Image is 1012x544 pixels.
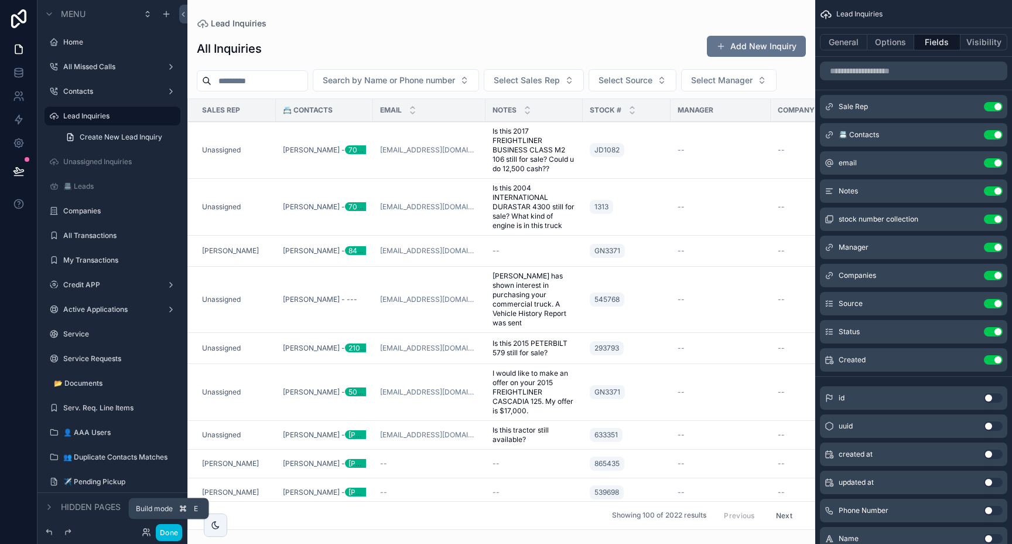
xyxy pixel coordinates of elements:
label: All Missed Calls [63,62,157,72]
span: E [192,504,201,514]
button: General [820,34,867,50]
span: stock number collection [839,215,918,224]
label: Service [63,329,173,339]
span: Notes [839,186,858,196]
span: Created [839,355,866,365]
label: All Transactions [63,231,173,240]
label: Unassigned Inquiries [63,157,173,166]
button: Fields [914,34,961,50]
label: 📇 Leads [63,182,173,191]
span: Source [839,299,863,308]
label: Companies [63,206,173,216]
span: Notes [493,106,517,115]
button: Visibility [960,34,1007,50]
span: Manager [678,106,713,115]
label: Home [63,38,173,47]
span: Showing 100 of 2022 results [612,511,706,521]
label: ✈️ Pending Pickup [63,477,173,487]
span: Hidden pages [61,501,121,513]
label: 👥 Duplicate Contacts Matches [63,453,173,462]
button: Done [156,524,182,541]
label: Service Requests [63,354,173,363]
label: 📂 Documents [54,379,173,388]
span: Email [380,106,402,115]
span: Phone Number [839,506,888,515]
span: Manager [839,243,869,252]
span: Stock # [590,106,621,115]
span: 📇 Contacts [283,106,333,115]
span: created at [839,450,873,459]
span: Create New Lead Inquiry [80,132,162,142]
label: 👤 AAA Users [63,428,173,437]
label: Contacts [63,87,157,96]
label: Lead Inquiries [63,111,173,121]
span: Lead Inquiries [836,9,883,19]
span: Companies [839,271,876,280]
span: Sale Rep [839,102,868,111]
span: Sales Rep [202,106,240,115]
span: id [839,393,845,403]
label: Credit APP [63,280,157,290]
button: Options [867,34,914,50]
span: Company [778,106,815,115]
a: Create New Lead Inquiry [59,128,180,147]
span: email [839,158,857,168]
span: Menu [61,8,86,20]
span: 📇 Contacts [839,130,879,140]
span: updated at [839,478,874,487]
label: My Transactions [63,256,173,265]
label: Active Applications [63,305,157,314]
label: Serv. Req. Line Items [63,403,173,413]
span: uuid [839,421,853,431]
span: Status [839,327,860,336]
span: Build mode [136,504,173,514]
button: Next [768,506,801,525]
